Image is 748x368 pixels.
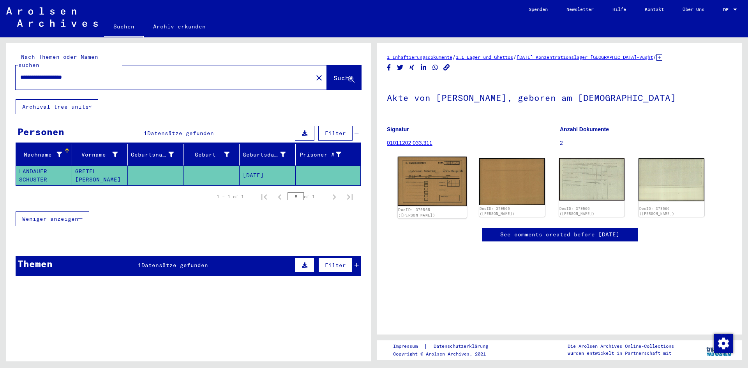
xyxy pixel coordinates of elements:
[147,130,214,137] span: Datensätze gefunden
[184,144,240,166] mat-header-cell: Geburt‏
[72,144,128,166] mat-header-cell: Vorname
[325,130,346,137] span: Filter
[517,54,653,60] a: [DATE] Konzentrationslager [GEOGRAPHIC_DATA]-Vught
[559,158,625,201] img: 001.jpg
[393,342,497,350] div: |
[22,215,78,222] span: Weniger anzeigen
[420,63,428,72] button: Share on LinkedIn
[217,193,244,200] div: 1 – 1 of 1
[72,166,128,185] mat-cell: GRETEL [PERSON_NAME]
[187,148,240,161] div: Geburt‏
[387,54,452,60] a: 1 Inhaftierungsdokumente
[131,148,183,161] div: Geburtsname
[19,151,62,159] div: Nachname
[138,262,141,269] span: 1
[311,70,327,85] button: Clear
[427,342,497,350] a: Datenschutzerklärung
[16,99,98,114] button: Archival tree units
[144,130,147,137] span: 1
[393,342,424,350] a: Impressum
[16,211,89,226] button: Weniger anzeigen
[705,340,734,359] img: yv_logo.png
[240,144,296,166] mat-header-cell: Geburtsdatum
[479,158,545,205] img: 002.jpg
[653,53,656,60] span: /
[560,126,609,132] b: Anzahl Dokumente
[75,148,128,161] div: Vorname
[387,140,432,146] a: 01011202 033.311
[75,151,118,159] div: Vorname
[16,166,72,185] mat-cell: LANDAUER SCHUSTER
[452,53,456,60] span: /
[559,206,595,216] a: DocID: 379566 ([PERSON_NAME])
[639,158,704,201] img: 002.jpg
[256,189,272,204] button: First page
[714,334,733,353] img: Zustimmung ändern
[568,343,674,350] p: Die Arolsen Archives Online-Collections
[299,148,351,161] div: Prisoner #
[398,207,435,217] a: DocID: 379565 ([PERSON_NAME])
[272,189,288,204] button: Previous page
[18,53,98,69] mat-label: Nach Themen oder Namen suchen
[431,63,439,72] button: Share on WhatsApp
[6,7,98,27] img: Arolsen_neg.svg
[396,63,404,72] button: Share on Twitter
[243,148,295,161] div: Geburtsdatum
[560,139,732,147] p: 2
[288,193,326,200] div: of 1
[18,125,64,139] div: Personen
[568,350,674,357] p: wurden entwickelt in Partnerschaft mit
[387,80,732,114] h1: Akte von [PERSON_NAME], geboren am [DEMOGRAPHIC_DATA]
[18,257,53,271] div: Themen
[128,144,184,166] mat-header-cell: Geburtsname
[326,189,342,204] button: Next page
[639,206,674,216] a: DocID: 379566 ([PERSON_NAME])
[299,151,342,159] div: Prisoner #
[723,7,732,12] span: DE
[513,53,517,60] span: /
[314,73,324,83] mat-icon: close
[318,126,353,141] button: Filter
[296,144,361,166] mat-header-cell: Prisoner #
[325,262,346,269] span: Filter
[342,189,358,204] button: Last page
[104,17,144,37] a: Suchen
[387,126,409,132] b: Signatur
[187,151,230,159] div: Geburt‏
[385,63,393,72] button: Share on Facebook
[141,262,208,269] span: Datensätze gefunden
[19,148,72,161] div: Nachname
[333,74,353,82] span: Suche
[500,231,619,239] a: See comments created before [DATE]
[327,65,361,90] button: Suche
[393,350,497,357] p: Copyright © Arolsen Archives, 2021
[144,17,215,36] a: Archiv erkunden
[480,206,515,216] a: DocID: 379565 ([PERSON_NAME])
[398,157,467,206] img: 001.jpg
[443,63,451,72] button: Copy link
[408,63,416,72] button: Share on Xing
[131,151,174,159] div: Geburtsname
[456,54,513,60] a: 1.1 Lager und Ghettos
[240,166,296,185] mat-cell: [DATE]
[16,144,72,166] mat-header-cell: Nachname
[243,151,286,159] div: Geburtsdatum
[318,258,353,273] button: Filter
